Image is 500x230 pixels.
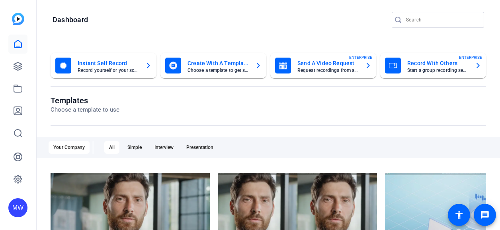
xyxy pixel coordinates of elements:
[297,58,359,68] mat-card-title: Send A Video Request
[349,54,372,60] span: ENTERPRISE
[406,15,478,25] input: Search
[104,141,119,154] div: All
[480,210,490,220] mat-icon: message
[407,58,469,68] mat-card-title: Record With Others
[270,53,376,78] button: Send A Video RequestRequest recordings from anyone, anywhereENTERPRISE
[49,141,90,154] div: Your Company
[459,54,482,60] span: ENTERPRISE
[51,96,119,105] h1: Templates
[187,58,249,68] mat-card-title: Create With A Template
[123,141,146,154] div: Simple
[51,105,119,114] p: Choose a template to use
[8,198,27,217] div: MW
[407,68,469,73] mat-card-subtitle: Start a group recording session
[150,141,178,154] div: Interview
[454,210,464,220] mat-icon: accessibility
[380,53,486,78] button: Record With OthersStart a group recording sessionENTERPRISE
[12,13,24,25] img: blue-gradient.svg
[187,68,249,73] mat-card-subtitle: Choose a template to get started
[78,68,139,73] mat-card-subtitle: Record yourself or your screen
[160,53,266,78] button: Create With A TemplateChoose a template to get started
[182,141,218,154] div: Presentation
[53,15,88,25] h1: Dashboard
[51,53,156,78] button: Instant Self RecordRecord yourself or your screen
[78,58,139,68] mat-card-title: Instant Self Record
[297,68,359,73] mat-card-subtitle: Request recordings from anyone, anywhere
